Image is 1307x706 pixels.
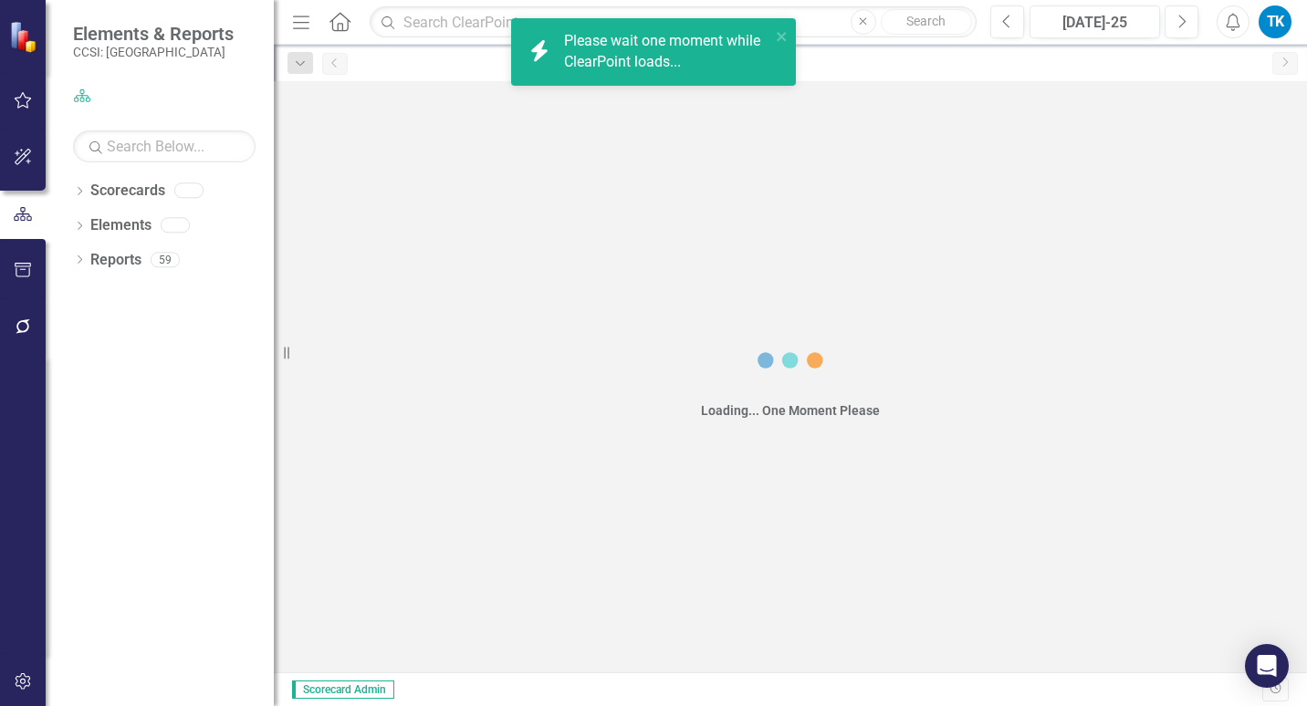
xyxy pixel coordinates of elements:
button: TK [1259,5,1291,38]
div: [DATE]-25 [1036,12,1154,34]
div: Open Intercom Messenger [1245,644,1289,688]
div: Loading... One Moment Please [701,401,880,420]
a: Elements [90,215,152,236]
a: Scorecards [90,181,165,202]
button: [DATE]-25 [1030,5,1160,38]
small: CCSI: [GEOGRAPHIC_DATA] [73,45,234,59]
button: close [776,26,789,47]
span: Scorecard Admin [292,680,394,699]
input: Search Below... [73,130,256,162]
img: ClearPoint Strategy [9,21,41,53]
a: Reports [90,250,141,271]
span: Elements & Reports [73,23,234,45]
span: Search [906,14,946,28]
div: Please wait one moment while ClearPoint loads... [564,31,770,73]
input: Search ClearPoint... [370,6,977,38]
div: 59 [151,252,180,267]
button: Search [881,9,972,35]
